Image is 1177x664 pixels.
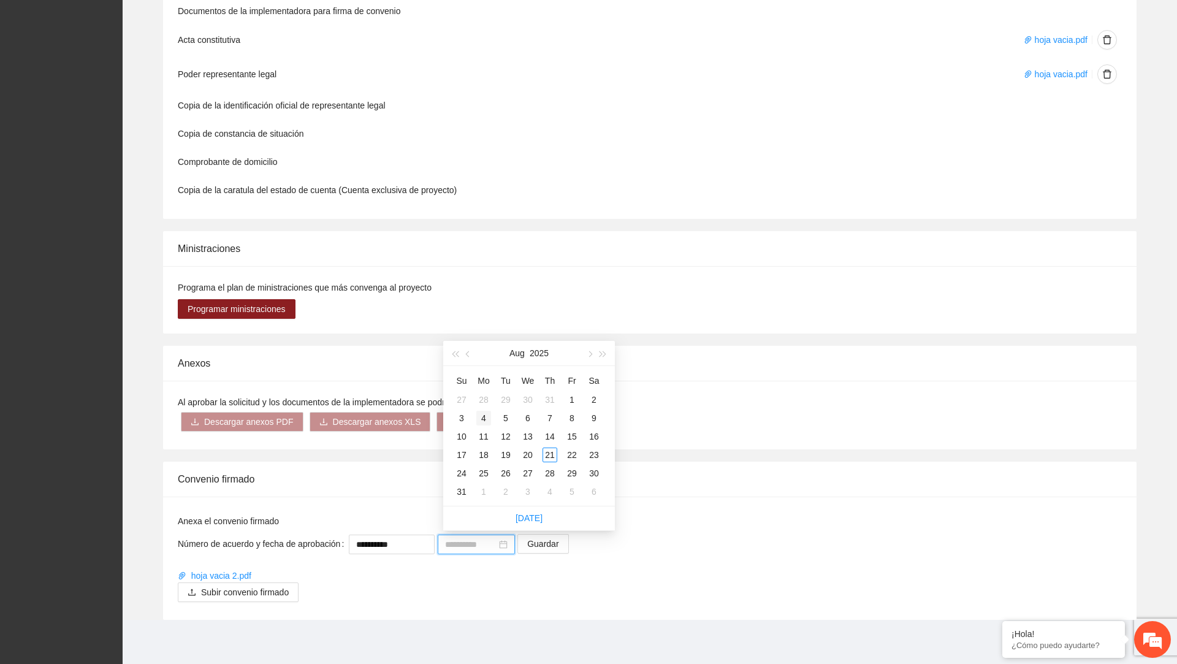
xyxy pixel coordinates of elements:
td: 2025-08-06 [517,409,539,427]
a: paper-clip hoja vacia 2.pdf [178,571,254,581]
li: Comprobante de domicilio [178,148,1122,176]
td: 2025-07-30 [517,391,539,409]
div: 27 [520,466,535,481]
span: paper-clip [178,571,186,580]
td: 2025-07-28 [473,391,495,409]
button: downloadAnexos 3 y 4 [436,412,519,432]
div: Minimizar ventana de chat en vivo [201,6,230,36]
li: Copia de constancia de situación [178,120,1122,148]
div: 6 [587,484,601,499]
div: 22 [565,448,579,462]
div: 12 [498,429,513,444]
td: 2025-08-19 [495,446,517,464]
span: uploadSubir convenio firmado [178,587,299,597]
div: 5 [565,484,579,499]
div: 9 [587,411,601,425]
td: 2025-08-31 [451,483,473,501]
button: Programar ministraciones [178,299,295,319]
span: Estamos en línea. [71,164,169,288]
li: Acta constitutiva [178,23,1122,57]
div: 10 [454,429,469,444]
th: We [517,371,539,391]
span: delete [1098,35,1116,45]
div: Anexos [178,346,1122,381]
span: Descargar anexos PDF [204,415,294,429]
div: 4 [476,411,491,425]
span: download [191,418,199,427]
span: paper-clip [1024,36,1032,44]
div: 2 [498,484,513,499]
th: Tu [495,371,517,391]
div: 14 [543,429,557,444]
a: paper-clip hoja vacia.pdf [1024,69,1087,79]
td: 2025-08-24 [451,464,473,483]
td: 2025-08-07 [539,409,561,427]
li: Copia de la caratula del estado de cuenta (Cuenta exclusiva de proyecto) [178,176,1122,204]
td: 2025-07-29 [495,391,517,409]
td: 2025-08-27 [517,464,539,483]
div: 15 [565,429,579,444]
div: 19 [498,448,513,462]
div: 18 [476,448,491,462]
button: Guardar [517,534,568,554]
span: upload [188,588,196,598]
span: Descargar anexos XLS [333,415,421,429]
td: 2025-07-31 [539,391,561,409]
p: ¿Cómo puedo ayudarte? [1011,641,1116,650]
div: 29 [565,466,579,481]
td: 2025-08-21 [539,446,561,464]
label: Documentos de la implementadora para firma de convenio [178,4,400,18]
button: downloadDescargar anexos PDF [181,412,303,432]
td: 2025-09-02 [495,483,517,501]
div: ¡Hola! [1011,629,1116,639]
div: 16 [587,429,601,444]
div: 13 [520,429,535,444]
div: 21 [543,448,557,462]
td: 2025-08-12 [495,427,517,446]
div: 28 [543,466,557,481]
td: 2025-09-06 [583,483,605,501]
div: 3 [454,411,469,425]
span: download [319,418,328,427]
a: [DATE] [516,513,543,523]
div: 27 [454,392,469,407]
span: Subir convenio firmado [201,586,289,599]
div: 17 [454,448,469,462]
div: 7 [543,411,557,425]
td: 2025-08-16 [583,427,605,446]
td: 2025-08-22 [561,446,583,464]
button: Aug [509,341,525,365]
div: 2 [587,392,601,407]
td: 2025-08-18 [473,446,495,464]
td: 2025-08-04 [473,409,495,427]
span: Programar ministraciones [188,302,286,316]
td: 2025-08-03 [451,409,473,427]
td: 2025-08-23 [583,446,605,464]
span: Programa el plan de ministraciones que más convenga al proyecto [178,283,432,292]
label: Número de acuerdo y fecha de aprobación [178,534,349,554]
td: 2025-09-03 [517,483,539,501]
div: 25 [476,466,491,481]
div: 11 [476,429,491,444]
div: 23 [587,448,601,462]
div: 31 [543,392,557,407]
div: 24 [454,466,469,481]
div: Chatee con nosotros ahora [64,63,206,78]
button: delete [1097,30,1117,50]
td: 2025-08-25 [473,464,495,483]
span: delete [1098,69,1116,79]
th: Su [451,371,473,391]
span: Al aprobar la solicitud y los documentos de la implementadora se podrá descargar los anexos de la... [178,397,590,407]
td: 2025-09-04 [539,483,561,501]
span: Guardar [527,537,558,551]
span: paper-clip [1024,70,1032,78]
div: 28 [476,392,491,407]
th: Th [539,371,561,391]
textarea: Escriba su mensaje y pulse “Intro” [6,335,234,378]
td: 2025-08-29 [561,464,583,483]
td: 2025-08-11 [473,427,495,446]
td: 2025-08-26 [495,464,517,483]
div: 29 [498,392,513,407]
div: 20 [520,448,535,462]
button: uploadSubir convenio firmado [178,582,299,602]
